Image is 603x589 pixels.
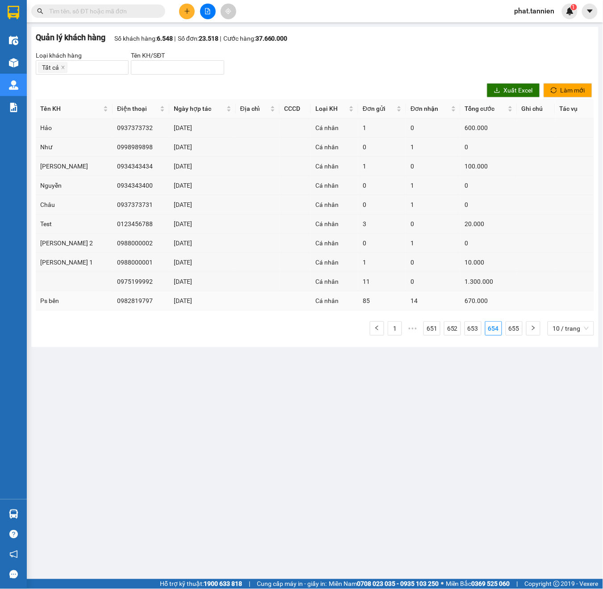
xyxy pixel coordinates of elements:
[406,321,420,336] span: •••
[315,142,354,152] div: Cá nhân
[406,321,420,336] li: Về 5 Trang Trước
[178,35,199,42] span: Số đơn:
[465,219,513,229] div: 20.000
[444,322,461,335] a: 652
[174,181,231,190] div: [DATE]
[506,321,523,336] li: 655
[160,579,242,589] span: Hỗ trợ kỹ thuật:
[42,63,59,72] span: Tất cả
[174,200,231,210] div: [DATE]
[586,7,594,15] span: caret-down
[225,8,231,14] span: aim
[561,85,585,95] span: Làm mới
[117,104,158,114] span: Điện thoại
[315,219,354,229] div: Cá nhân
[174,142,231,152] div: [DATE]
[36,118,113,138] td: Hảo
[36,195,113,215] td: Châu
[363,257,402,267] div: 1
[465,200,513,210] div: 0
[174,277,231,286] div: [DATE]
[113,291,169,311] td: 0982819797
[255,35,288,42] strong: 37.660.000
[329,579,439,589] span: Miền Nam
[280,99,311,118] th: CCCD
[526,321,540,336] li: Trang Kế
[174,238,231,248] div: [DATE]
[472,581,510,588] strong: 0369 525 060
[36,50,129,60] div: Loại khách hàng
[174,104,224,114] span: Ngày hợp tác
[9,509,18,519] img: warehouse-icon
[40,104,101,114] span: Tên KH
[199,35,218,42] strong: 23.518
[174,123,231,133] div: [DATE]
[465,161,513,171] div: 100.000
[423,321,440,336] li: 651
[363,104,395,114] span: Đơn gửi
[315,161,354,171] div: Cá nhân
[363,277,402,286] div: 11
[363,219,402,229] div: 3
[374,325,380,331] span: left
[465,142,513,152] div: 0
[444,321,461,336] li: 652
[465,322,481,335] a: 653
[465,257,513,267] div: 10.000
[9,570,18,579] span: message
[465,238,513,248] div: 0
[572,4,575,10] span: 1
[315,277,354,286] div: Cá nhân
[36,234,113,253] td: [PERSON_NAME] 2
[221,4,236,19] button: aim
[113,176,169,195] td: 0934343400
[363,142,402,152] div: 0
[363,200,402,210] div: 0
[363,181,402,190] div: 0
[9,550,18,559] span: notification
[174,219,231,229] div: [DATE]
[113,253,169,272] td: 0988000001
[465,277,513,286] div: 1.300.000
[544,83,592,97] button: syncLàm mới
[441,582,444,586] span: ⚪️
[555,99,595,118] th: Tác vụ
[410,123,456,133] div: 0
[363,296,402,306] div: 85
[410,104,449,114] span: Đơn nhận
[9,36,18,45] img: warehouse-icon
[9,58,18,67] img: warehouse-icon
[553,322,589,335] span: 10 / trang
[357,581,439,588] strong: 0708 023 035 - 0935 103 250
[410,257,456,267] div: 0
[113,272,169,291] td: 0975199992
[504,85,533,95] span: Xuất Excel
[174,296,231,306] div: [DATE]
[200,4,216,19] button: file-add
[179,4,195,19] button: plus
[36,253,113,272] td: [PERSON_NAME] 1
[517,579,518,589] span: |
[36,31,105,44] div: Quản lý khách hàng
[36,157,113,176] td: [PERSON_NAME]
[113,118,169,138] td: 0937373732
[363,161,402,171] div: 1
[410,181,456,190] div: 1
[113,157,169,176] td: 0934343434
[9,530,18,539] span: question-circle
[410,142,456,152] div: 1
[315,200,354,210] div: Cá nhân
[131,50,224,60] div: Tên KH/SĐT
[315,181,354,190] div: Cá nhân
[446,579,510,589] span: Miền Bắc
[507,5,562,17] span: phat.tannien
[37,8,43,14] span: search
[465,321,482,336] li: 653
[526,321,540,336] button: right
[485,321,502,336] li: 654
[363,123,402,133] div: 1
[553,581,560,587] span: copyright
[240,104,269,114] span: Địa chỉ
[410,200,456,210] div: 1
[315,238,354,248] div: Cá nhân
